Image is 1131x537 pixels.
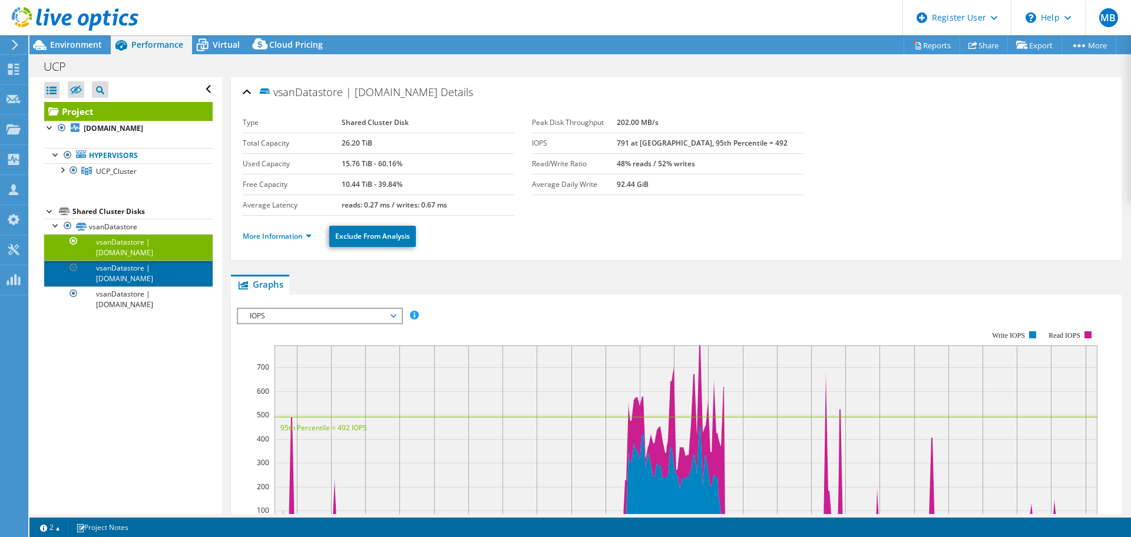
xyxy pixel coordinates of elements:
b: Shared Cluster Disk [342,117,409,127]
a: More Information [243,231,312,241]
span: Cloud Pricing [269,39,323,50]
span: UCP_Cluster [96,166,137,176]
a: More [1061,36,1116,54]
text: 300 [257,457,269,467]
b: [DOMAIN_NAME] [84,123,143,133]
a: vsanDatastore | [DOMAIN_NAME] [44,286,213,312]
label: Average Daily Write [532,179,617,190]
span: Details [441,85,473,99]
b: 791 at [GEOGRAPHIC_DATA], 95th Percentile = 492 [617,138,788,148]
b: 92.44 GiB [617,179,649,189]
a: Project Notes [68,520,137,535]
label: Used Capacity [243,158,342,170]
span: IOPS [244,309,395,323]
text: 400 [257,434,269,444]
span: Performance [131,39,183,50]
text: 200 [257,482,269,492]
b: 10.44 TiB - 39.84% [342,179,402,189]
label: Read/Write Ratio [532,158,617,170]
h1: UCP [38,60,84,73]
a: Reports [904,36,960,54]
a: vsanDatastore [44,219,213,234]
b: 202.00 MB/s [617,117,659,127]
a: Share [960,36,1008,54]
a: vsanDatastore | [DOMAIN_NAME] [44,261,213,286]
a: Hypervisors [44,148,213,163]
a: 2 [32,520,68,535]
text: 500 [257,410,269,420]
a: Project [44,102,213,121]
b: 15.76 TiB - 60.16% [342,159,402,169]
span: Graphs [237,278,283,290]
svg: \n [1026,12,1036,23]
text: 600 [257,386,269,396]
text: 100 [257,505,269,515]
a: UCP_Cluster [44,163,213,179]
a: [DOMAIN_NAME] [44,121,213,136]
label: Type [243,117,342,129]
span: Virtual [213,39,240,50]
a: Export [1007,36,1062,54]
b: 48% reads / 52% writes [617,159,695,169]
b: 26.20 TiB [342,138,372,148]
text: Write IOPS [992,331,1025,340]
label: Total Capacity [243,137,342,149]
text: 95th Percentile = 492 IOPS [280,423,367,433]
text: Read IOPS [1049,331,1081,340]
a: Exclude From Analysis [329,226,416,247]
span: Environment [50,39,102,50]
span: vsanDatastore | [DOMAIN_NAME] [258,85,438,98]
b: reads: 0.27 ms / writes: 0.67 ms [342,200,447,210]
text: 700 [257,362,269,372]
span: MB [1099,8,1118,27]
div: Shared Cluster Disks [72,205,213,219]
label: IOPS [532,137,617,149]
label: Free Capacity [243,179,342,190]
label: Average Latency [243,199,342,211]
a: vsanDatastore | [DOMAIN_NAME] [44,234,213,260]
label: Peak Disk Throughput [532,117,617,129]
